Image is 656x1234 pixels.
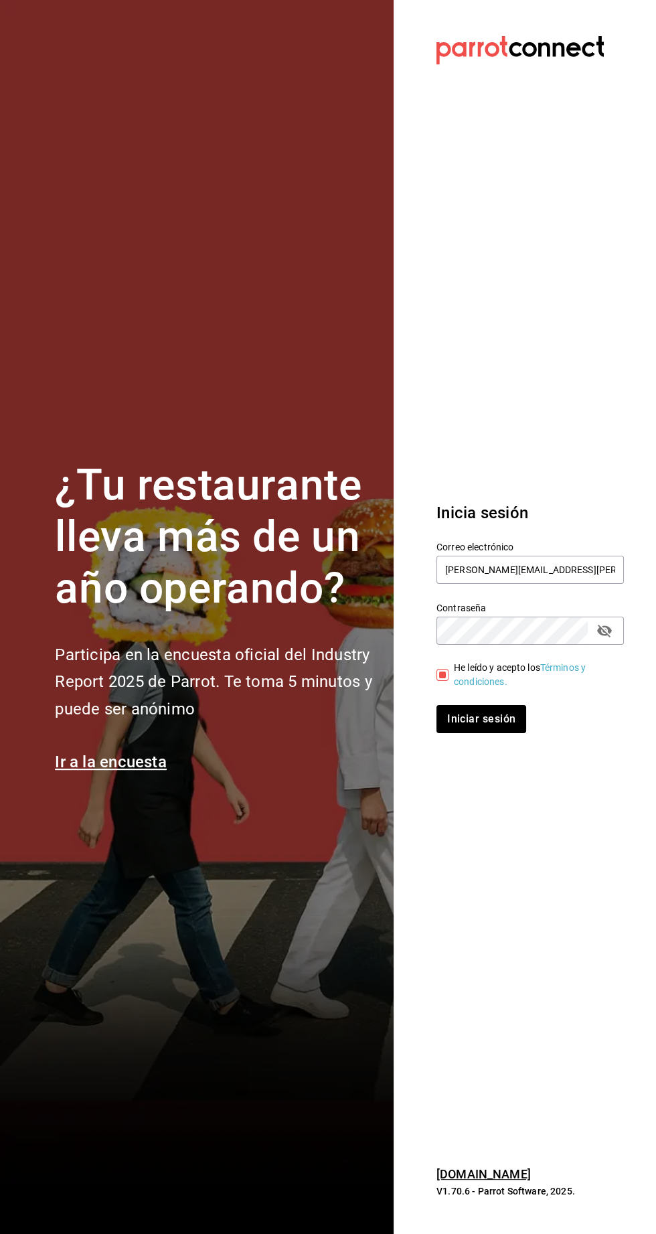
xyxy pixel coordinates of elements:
[436,1167,531,1181] a: [DOMAIN_NAME]
[55,753,167,771] a: Ir a la encuesta
[55,641,378,723] h2: Participa en la encuesta oficial del Industry Report 2025 de Parrot. Te toma 5 minutos y puede se...
[436,603,624,613] label: Contraseña
[436,542,624,552] label: Correo electrónico
[436,501,624,525] h3: Inicia sesión
[436,1184,624,1198] p: V1.70.6 - Parrot Software, 2025.
[436,705,526,733] button: Iniciar sesión
[454,661,613,689] div: He leído y acepto los
[436,556,624,584] input: Ingresa tu correo electrónico
[593,619,616,642] button: passwordField
[55,460,378,614] h1: ¿Tu restaurante lleva más de un año operando?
